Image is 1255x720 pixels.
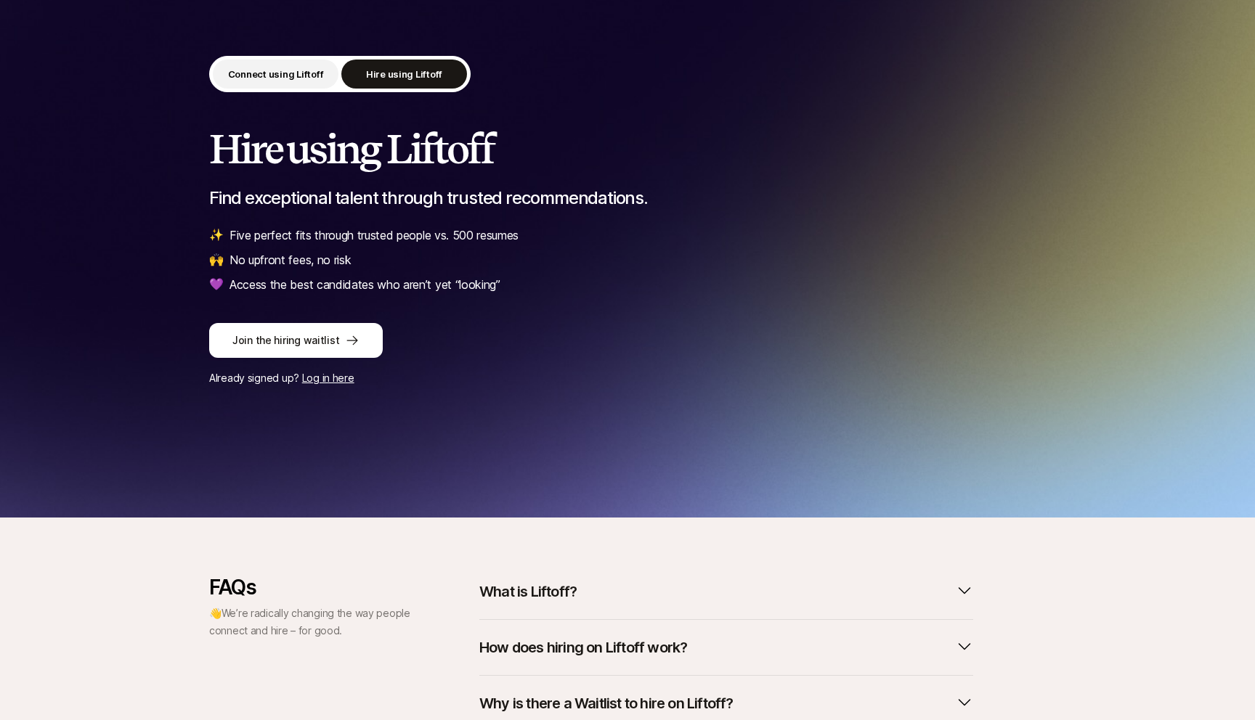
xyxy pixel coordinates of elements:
[479,637,687,658] p: How does hiring on Liftoff work?
[209,323,383,358] button: Join the hiring waitlist
[209,369,1046,387] p: Already signed up?
[209,250,224,269] span: 🙌
[209,576,413,599] p: FAQs
[209,127,1046,171] h2: Hire using Liftoff
[209,188,1046,208] p: Find exceptional talent through trusted recommendations.
[479,576,973,607] button: What is Liftoff?
[366,67,442,81] p: Hire using Liftoff
[479,687,973,719] button: Why is there a Waitlist to hire on Liftoff?
[302,372,354,384] a: Log in here
[230,226,519,245] p: Five perfect fits through trusted people vs. 500 resumes
[230,275,500,294] p: Access the best candidates who aren’t yet “looking”
[209,605,413,639] p: 👋
[209,323,1046,358] a: Join the hiring waitlist
[209,607,410,637] span: We’re radically changing the way people connect and hire – for good.
[209,275,224,294] span: 💜️
[228,67,324,81] p: Connect using Liftoff
[479,693,734,713] p: Why is there a Waitlist to hire on Liftoff?
[209,226,224,245] span: ✨
[230,250,351,269] p: No upfront fees, no risk
[479,631,973,663] button: How does hiring on Liftoff work?
[479,581,577,602] p: What is Liftoff?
